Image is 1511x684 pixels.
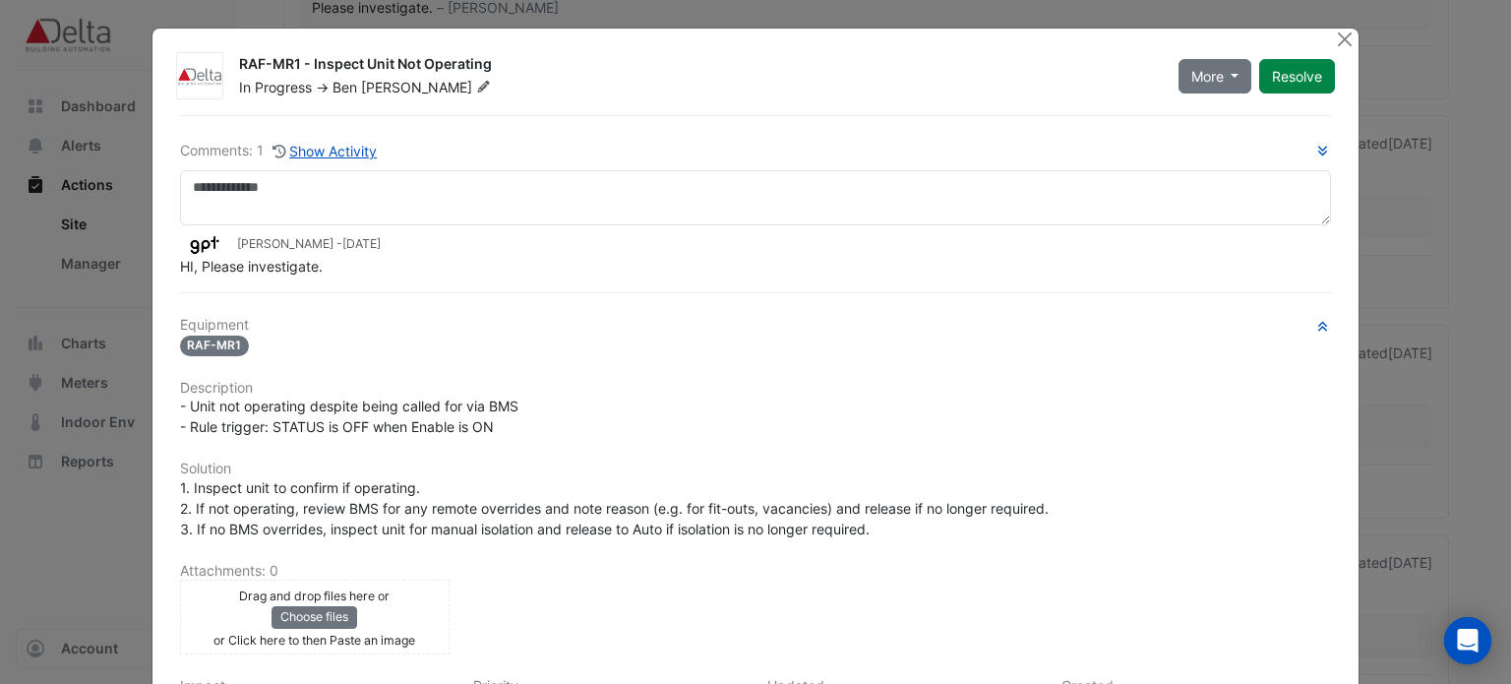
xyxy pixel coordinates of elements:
img: GPT Office [180,234,229,256]
span: In Progress [239,79,312,95]
div: RAF-MR1 - Inspect Unit Not Operating [239,54,1155,78]
span: RAF-MR1 [180,336,250,356]
span: 2025-03-04 09:06:17 [342,236,381,251]
button: Show Activity [272,140,379,162]
h6: Description [180,380,1332,397]
span: - Unit not operating despite being called for via BMS - Rule trigger: STATUS is OFF when Enable i... [180,398,518,435]
small: or Click here to then Paste an image [213,633,415,648]
img: Delta Building Automation [177,67,222,87]
span: More [1191,66,1224,87]
h6: Attachments: 0 [180,563,1332,580]
span: Ben [332,79,357,95]
div: Comments: 1 [180,140,379,162]
h6: Solution [180,461,1332,477]
button: Close [1334,29,1355,49]
h6: Equipment [180,317,1332,334]
button: More [1179,59,1252,93]
small: Drag and drop files here or [239,589,390,603]
button: Choose files [272,606,357,628]
span: [PERSON_NAME] [361,78,495,97]
small: [PERSON_NAME] - [237,235,381,253]
span: HI, Please investigate. [180,258,323,275]
span: -> [316,79,329,95]
span: 1. Inspect unit to confirm if operating. 2. If not operating, review BMS for any remote overrides... [180,479,1049,537]
div: Open Intercom Messenger [1444,617,1491,664]
button: Resolve [1259,59,1335,93]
